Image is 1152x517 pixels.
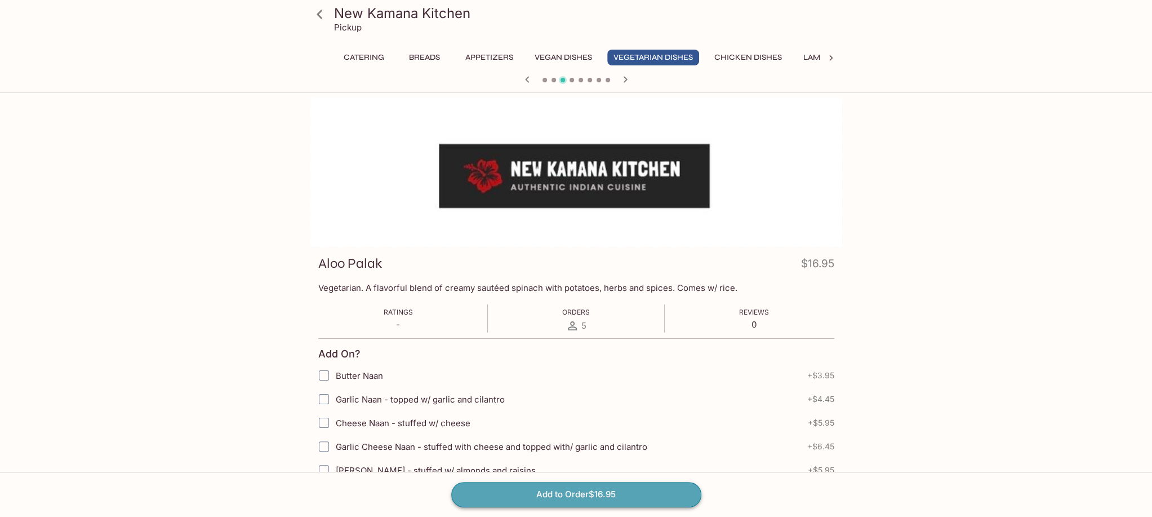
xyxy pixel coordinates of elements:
span: + $5.95 [808,418,834,427]
h3: New Kamana Kitchen [334,5,838,22]
button: Lamb Dishes [797,50,861,65]
p: 0 [739,319,769,330]
p: Pickup [334,22,362,33]
button: Vegan Dishes [528,50,598,65]
span: 5 [581,320,586,331]
button: Catering [337,50,390,65]
h3: Aloo Palak [318,255,382,272]
button: Appetizers [459,50,519,65]
button: Vegetarian Dishes [607,50,699,65]
span: + $4.45 [807,395,834,404]
h4: Add On? [318,348,361,360]
div: Aloo Palak [310,98,842,247]
p: - [384,319,413,330]
button: Chicken Dishes [708,50,788,65]
p: Vegetarian. A flavorful blend of creamy sautéed spinach with potatoes, herbs and spices. Comes w/... [318,282,834,293]
span: Orders [562,308,590,316]
h4: $16.95 [801,255,834,277]
span: Cheese Naan - stuffed w/ cheese [336,418,470,428]
span: + $6.45 [807,442,834,451]
span: Butter Naan [336,370,383,381]
span: [PERSON_NAME] - stuffed w/ almonds and raisins [336,465,536,476]
span: Garlic Cheese Naan - stuffed with cheese and topped with/ garlic and cilantro [336,441,647,452]
span: + $5.95 [808,466,834,475]
span: Ratings [384,308,413,316]
button: Breads [399,50,450,65]
span: Reviews [739,308,769,316]
span: + $3.95 [807,371,834,380]
span: Garlic Naan - topped w/ garlic and cilantro [336,394,505,405]
button: Add to Order$16.95 [451,482,701,507]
